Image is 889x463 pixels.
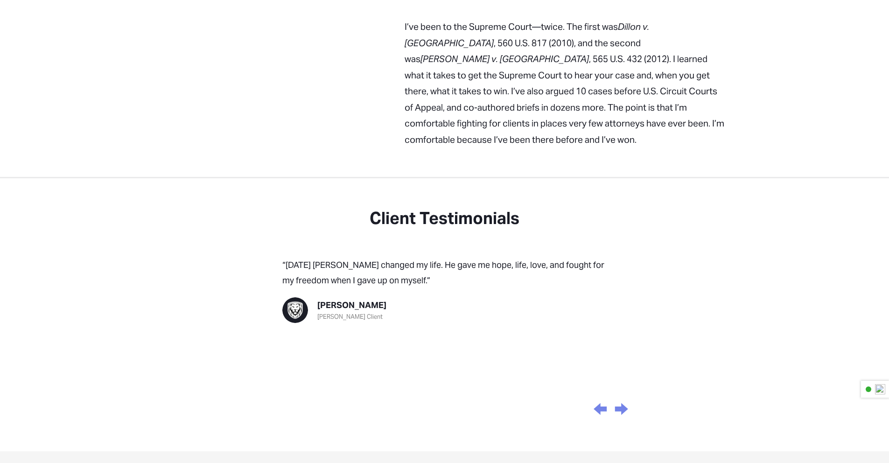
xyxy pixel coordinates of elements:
[420,53,589,64] em: [PERSON_NAME] v. [GEOGRAPHIC_DATA]
[317,300,386,311] h3: [PERSON_NAME]
[612,395,630,423] div: Next slide
[282,297,308,323] img: Lion_Mark_Circle_Raisin500px.png
[282,258,606,288] p: “[DATE] [PERSON_NAME] changed my life. He gave me hope, life, love, and fought for my freedom whe...
[254,208,634,230] h3: Client Testimonials
[591,395,609,423] div: Previous slide
[405,19,725,148] p: I’ve been to the Supreme Court—twice. The first was , 560 U.S. 817 (2010), and the second was , 5...
[405,21,651,49] em: Dillon v. [GEOGRAPHIC_DATA]
[317,313,386,321] p: [PERSON_NAME] Client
